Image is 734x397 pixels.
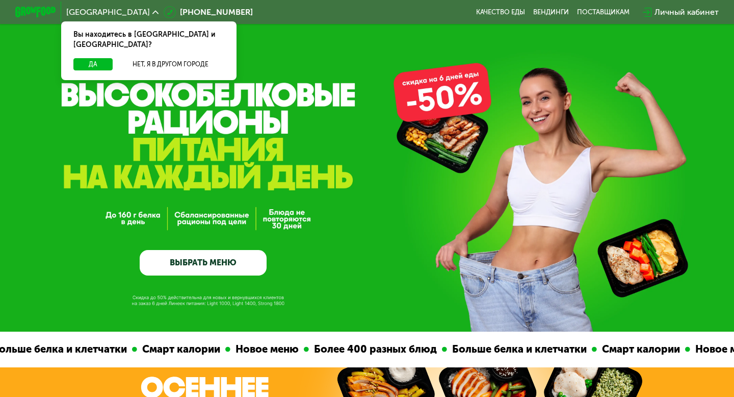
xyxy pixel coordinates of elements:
[533,8,569,16] a: Вендинги
[577,8,630,16] div: поставщикам
[73,58,113,70] button: Да
[140,250,267,276] a: ВЫБРАТЬ МЕНЮ
[66,8,150,16] span: [GEOGRAPHIC_DATA]
[654,6,719,18] div: Личный кабинет
[308,341,441,357] div: Более 400 разных блюд
[229,341,303,357] div: Новое меню
[164,6,253,18] a: [PHONE_NUMBER]
[476,8,525,16] a: Качество еды
[136,341,224,357] div: Смарт калории
[61,21,237,58] div: Вы находитесь в [GEOGRAPHIC_DATA] и [GEOGRAPHIC_DATA]?
[596,341,684,357] div: Смарт калории
[446,341,591,357] div: Больше белка и клетчатки
[117,58,224,70] button: Нет, я в другом городе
